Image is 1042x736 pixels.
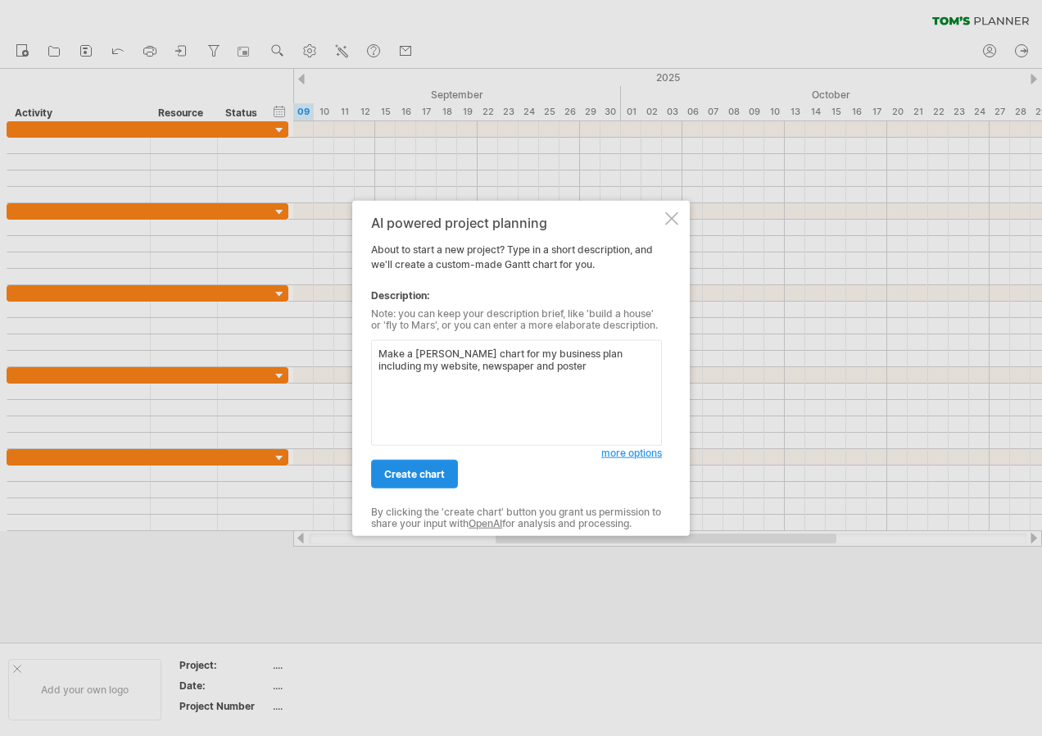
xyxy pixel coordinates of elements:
[371,216,662,230] div: AI powered project planning
[469,517,502,529] a: OpenAI
[371,507,662,530] div: By clicking the 'create chart' button you grant us permission to share your input with for analys...
[601,446,662,461] a: more options
[371,308,662,332] div: Note: you can keep your description brief, like 'build a house' or 'fly to Mars', or you can ente...
[371,288,662,303] div: Description:
[371,216,662,521] div: About to start a new project? Type in a short description, and we'll create a custom-made Gantt c...
[371,460,458,488] a: create chart
[601,447,662,459] span: more options
[384,468,445,480] span: create chart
